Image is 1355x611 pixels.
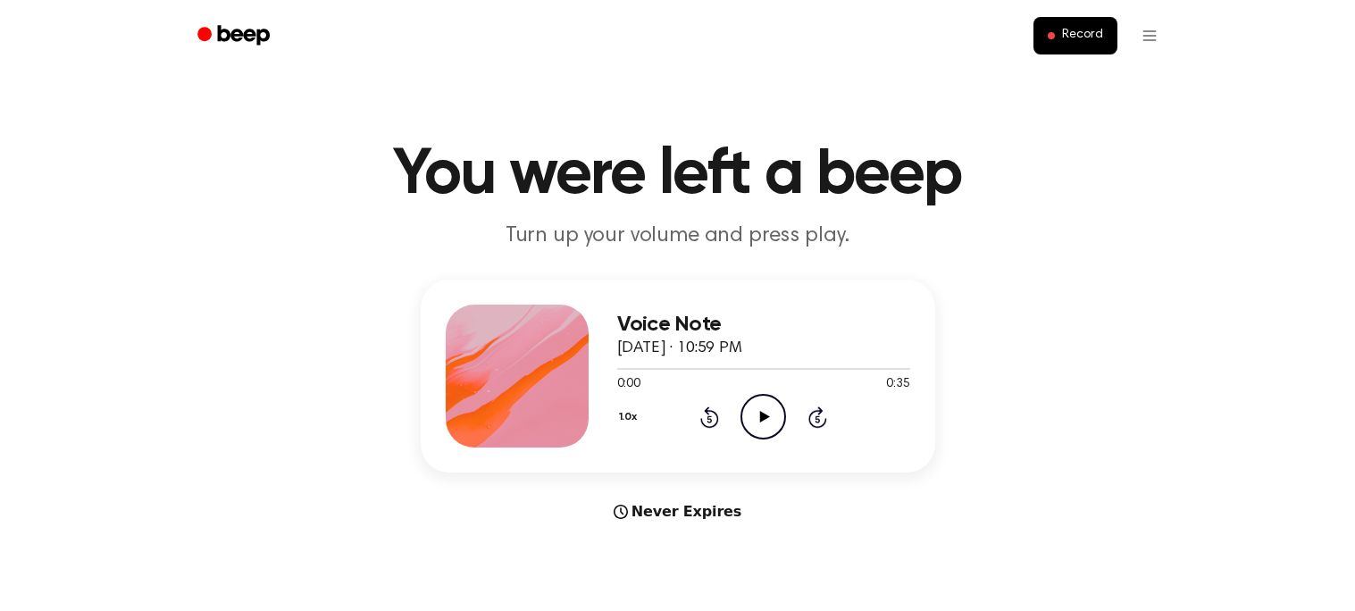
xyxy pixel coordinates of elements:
[1062,28,1102,44] span: Record
[617,340,742,356] span: [DATE] · 10:59 PM
[221,143,1135,207] h1: You were left a beep
[617,313,910,337] h3: Voice Note
[335,222,1021,251] p: Turn up your volume and press play.
[886,375,909,394] span: 0:35
[1033,17,1117,54] button: Record
[617,402,644,432] button: 1.0x
[617,375,640,394] span: 0:00
[421,501,935,523] div: Never Expires
[1128,14,1171,57] button: Open menu
[185,19,286,54] a: Beep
